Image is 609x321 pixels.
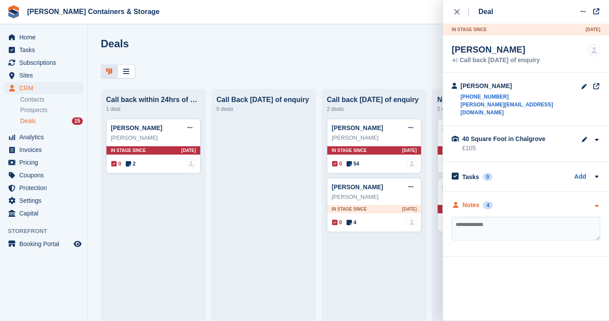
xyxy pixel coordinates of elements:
a: Preview store [72,239,83,249]
a: [PERSON_NAME] Containers & Storage [24,4,163,19]
span: In stage since [332,206,367,212]
div: 4 [483,201,493,209]
span: Protection [19,182,72,194]
span: [DATE] [586,26,600,33]
span: Prospects [20,106,47,114]
div: Call back within 24hrs of enquiry [106,96,201,104]
a: [PHONE_NUMBER] [460,93,581,101]
span: Home [19,31,72,43]
a: Prospects [20,106,83,115]
span: 0 [332,160,342,168]
span: Analytics [19,131,72,143]
div: Call back [DATE] of enquiry [327,96,421,104]
div: [PERSON_NAME] [442,193,527,201]
span: 0 [111,160,121,168]
div: 1 deal [106,104,201,114]
div: Deal [478,7,493,17]
div: £105 [462,144,577,153]
div: Notes [463,201,480,210]
a: menu [4,182,83,194]
span: In stage since [452,26,487,33]
span: In stage since [111,147,146,154]
a: menu [4,69,83,81]
div: 40 Square Foot in Chalgrove [462,134,550,144]
a: Add [574,172,586,182]
div: Not ready to book just yet [437,96,532,104]
div: [PERSON_NAME] [452,44,540,55]
a: [PERSON_NAME] [332,124,383,131]
a: menu [4,44,83,56]
div: [PERSON_NAME] [111,134,196,142]
div: 2 deals [437,104,532,114]
a: menu [4,156,83,169]
span: In stage since [332,147,367,154]
div: [PERSON_NAME] [442,134,527,142]
span: [DATE] [181,147,196,154]
a: [PERSON_NAME][EMAIL_ADDRESS][DOMAIN_NAME] [460,101,581,116]
a: menu [4,194,83,207]
span: 0 [332,219,342,226]
span: Sites [19,69,72,81]
a: menu [4,207,83,219]
img: stora-icon-8386f47178a22dfd0bd8f6a31ec36ba5ce8667c1dd55bd0f319d3a0aa187defe.svg [7,5,20,18]
a: [PERSON_NAME] [332,183,383,190]
a: menu [4,238,83,250]
span: Pricing [19,156,72,169]
a: Deals 15 [20,116,83,126]
img: deal-assignee-blank [186,159,196,169]
div: [PERSON_NAME] [332,134,417,142]
img: deal-assignee-blank [588,44,600,56]
a: menu [4,82,83,94]
div: [PERSON_NAME] [332,193,417,201]
span: In stage since [442,147,477,154]
div: 0 [483,173,493,181]
span: 2 [126,160,136,168]
img: deal-assignee-blank [407,159,417,169]
a: menu [4,169,83,181]
span: Booking Portal [19,238,72,250]
a: [PERSON_NAME] [111,124,162,131]
a: [PERSON_NAME] Deal [442,183,508,190]
div: 15 [72,117,83,125]
a: menu [4,144,83,156]
span: Subscriptions [19,56,72,69]
span: Deals [20,117,36,125]
span: Tasks [19,44,72,56]
a: Contacts [20,95,83,104]
span: Settings [19,194,72,207]
a: [PERSON_NAME] Deal [442,124,508,131]
span: [DATE] [402,147,417,154]
div: Call Back [DATE] of enquiry [216,96,311,104]
h1: Deals [101,38,129,49]
a: menu [4,131,83,143]
span: 54 [347,160,359,168]
a: menu [4,56,83,69]
span: Capital [19,207,72,219]
h2: Tasks [462,173,479,181]
span: CRM [19,82,72,94]
div: 0 deals [216,104,311,114]
span: In stage since [442,206,477,212]
span: [DATE] [402,206,417,212]
div: 2 deals [327,104,421,114]
a: menu [4,31,83,43]
span: Storefront [8,227,87,236]
div: Call back [DATE] of enquiry [452,57,540,63]
span: Invoices [19,144,72,156]
div: [PERSON_NAME] [460,81,581,91]
span: 4 [347,219,357,226]
span: Coupons [19,169,72,181]
a: deal-assignee-blank [407,218,417,227]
